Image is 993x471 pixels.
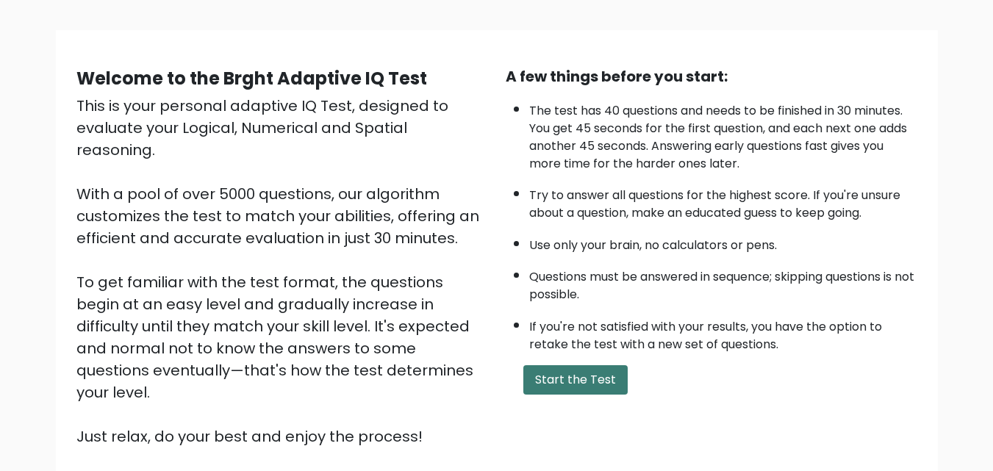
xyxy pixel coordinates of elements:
li: The test has 40 questions and needs to be finished in 30 minutes. You get 45 seconds for the firs... [529,95,917,173]
li: Questions must be answered in sequence; skipping questions is not possible. [529,261,917,303]
li: Use only your brain, no calculators or pens. [529,229,917,254]
li: If you're not satisfied with your results, you have the option to retake the test with a new set ... [529,311,917,353]
b: Welcome to the Brght Adaptive IQ Test [76,66,427,90]
li: Try to answer all questions for the highest score. If you're unsure about a question, make an edu... [529,179,917,222]
button: Start the Test [523,365,628,395]
div: A few things before you start: [506,65,917,87]
div: This is your personal adaptive IQ Test, designed to evaluate your Logical, Numerical and Spatial ... [76,95,488,447]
